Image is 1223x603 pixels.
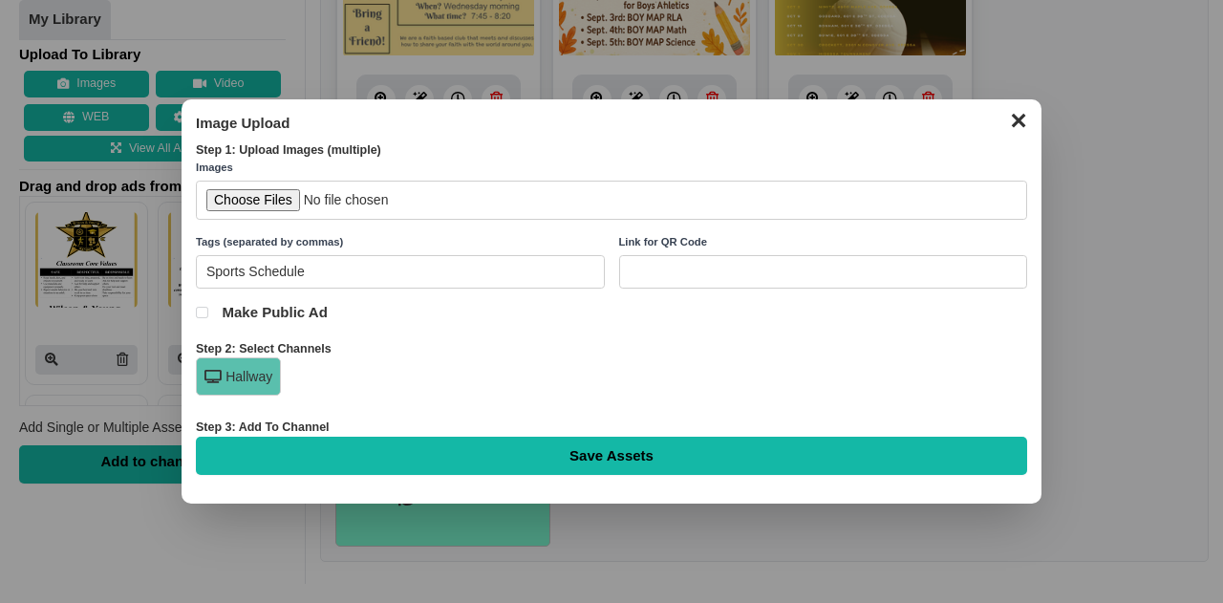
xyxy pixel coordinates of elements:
[999,104,1037,133] button: ✕
[196,160,1027,177] label: Images
[196,234,605,251] label: Tags (separated by commas)
[196,357,281,396] div: Hallway
[196,114,1027,133] h3: Image Upload
[196,420,1027,437] div: Step 3: Add To Channel
[196,341,1027,358] div: Step 2: Select Channels
[196,307,208,319] input: Make Public Ad
[196,142,1027,160] div: Step 1: Upload Images (multiple)
[619,234,1028,251] label: Link for QR Code
[196,303,1027,322] label: Make Public Ad
[196,437,1027,475] input: Save Assets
